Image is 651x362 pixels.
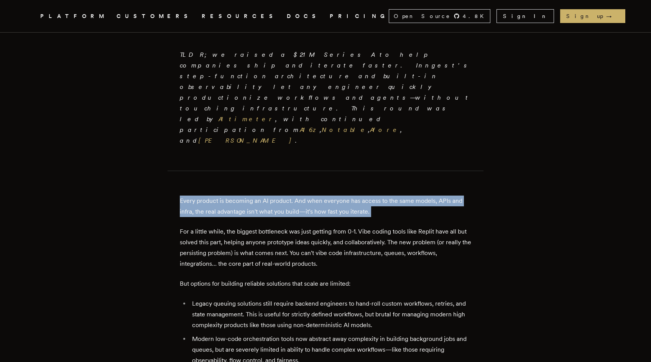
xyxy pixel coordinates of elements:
[322,126,368,133] a: Notable
[199,137,295,144] a: [PERSON_NAME]
[606,12,619,20] span: →
[287,12,321,21] a: DOCS
[180,51,471,144] em: TLDR; we raised a $21M Series A to help companies ship and iterate faster. Inngest's step-functio...
[300,126,320,133] a: A16z
[190,298,471,331] li: Legacy queuing solutions still require backend engineers to hand-roll custom workflows, retries, ...
[117,12,192,21] a: CUSTOMERS
[370,126,400,133] a: Afore
[180,278,471,289] p: But options for building reliable solutions that scale are limited:
[330,12,389,21] a: PRICING
[202,12,278,21] button: RESOURCES
[219,115,275,123] a: Altimeter
[180,196,471,217] p: Every product is becoming an AI product. And when everyone has access to the same models, APIs an...
[40,12,107,21] button: PLATFORM
[496,9,554,23] a: Sign In
[560,9,625,23] a: Sign up
[180,226,471,269] p: For a little while, the biggest bottleneck was just getting from 0-1. Vibe coding tools like Repl...
[463,12,488,20] span: 4.8 K
[394,12,450,20] span: Open Source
